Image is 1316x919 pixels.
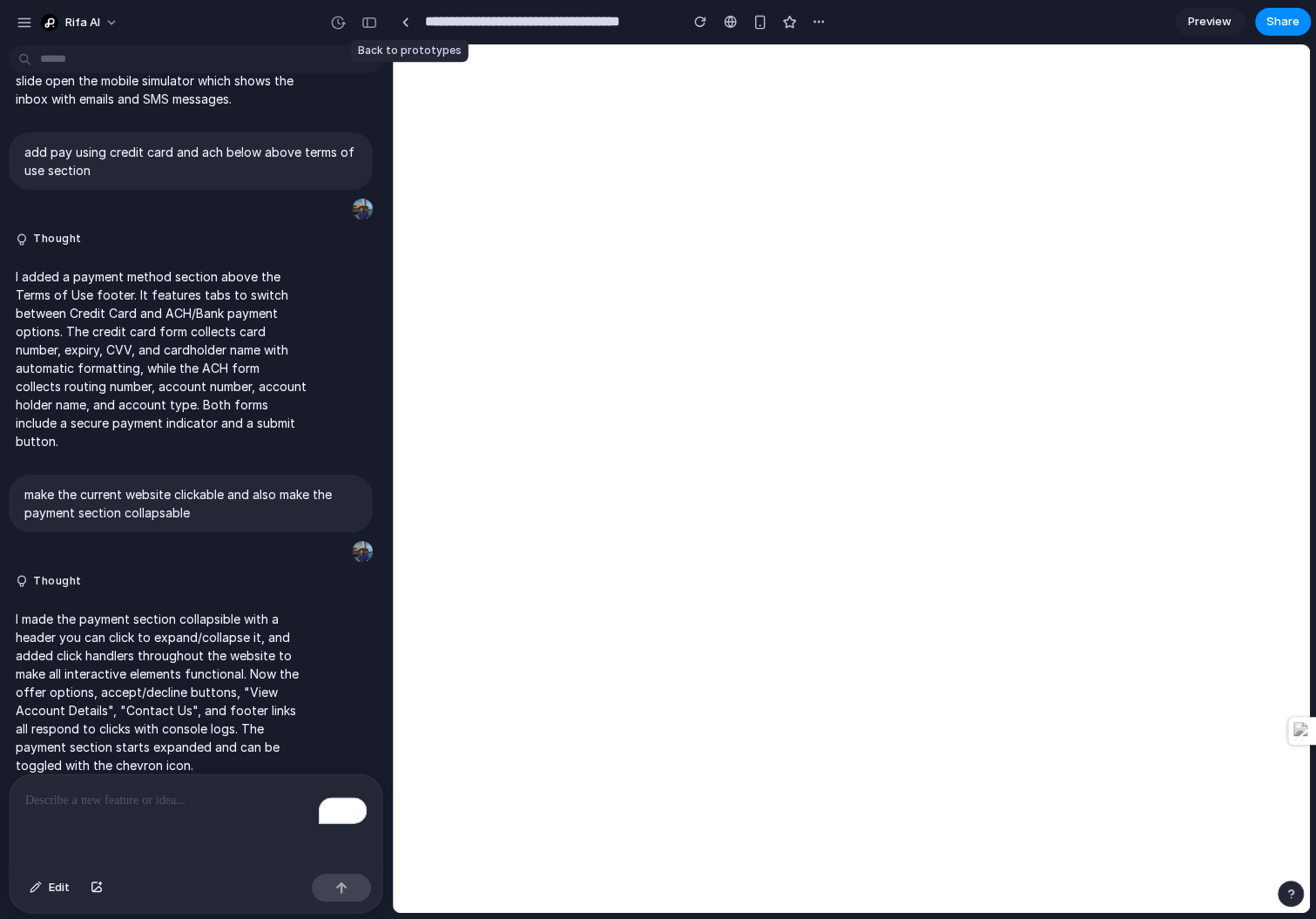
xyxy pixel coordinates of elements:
[1255,8,1311,36] button: Share
[351,39,469,62] div: Back to prototypes
[16,610,307,774] p: I made the payment section collapsible with a header you can click to expand/collapse it, and add...
[24,485,357,522] p: make the current website clickable and also make the payment section collapsable
[34,9,127,37] button: Rifa AI
[65,14,100,31] span: Rifa AI
[1188,13,1232,30] span: Preview
[10,774,382,867] div: To enrich screen reader interactions, please activate Accessibility in Grammarly extension settings
[24,143,357,179] p: add pay using credit card and ach below above terms of use section
[21,874,78,902] button: Edit
[16,267,307,450] p: I added a payment method section above the Terms of Use footer. It features tabs to switch betwee...
[1175,8,1245,36] a: Preview
[49,879,70,896] span: Edit
[1266,13,1299,30] span: Share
